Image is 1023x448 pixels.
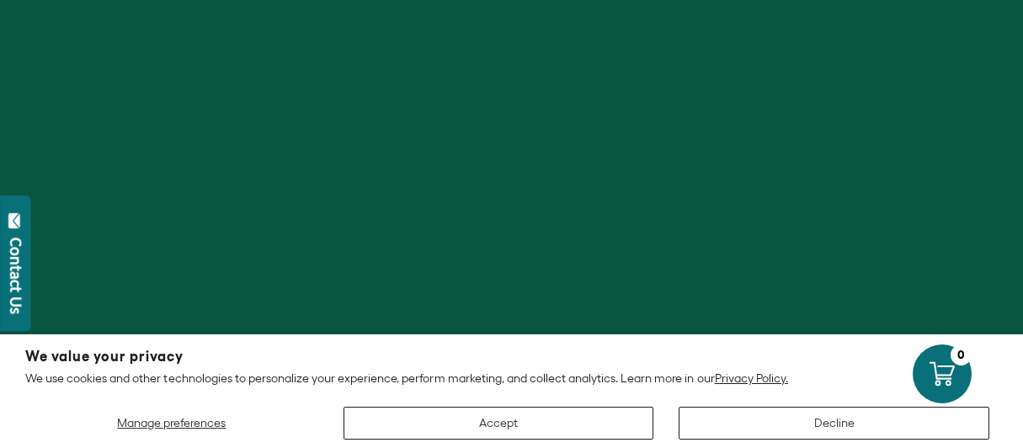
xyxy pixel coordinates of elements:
[344,407,654,440] button: Accept
[25,407,318,440] button: Manage preferences
[715,371,788,385] a: Privacy Policy.
[117,416,226,429] span: Manage preferences
[679,407,989,440] button: Decline
[8,237,24,314] div: Contact Us
[951,344,972,365] div: 0
[25,371,998,386] p: We use cookies and other technologies to personalize your experience, perform marketing, and coll...
[25,349,998,364] h2: We value your privacy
